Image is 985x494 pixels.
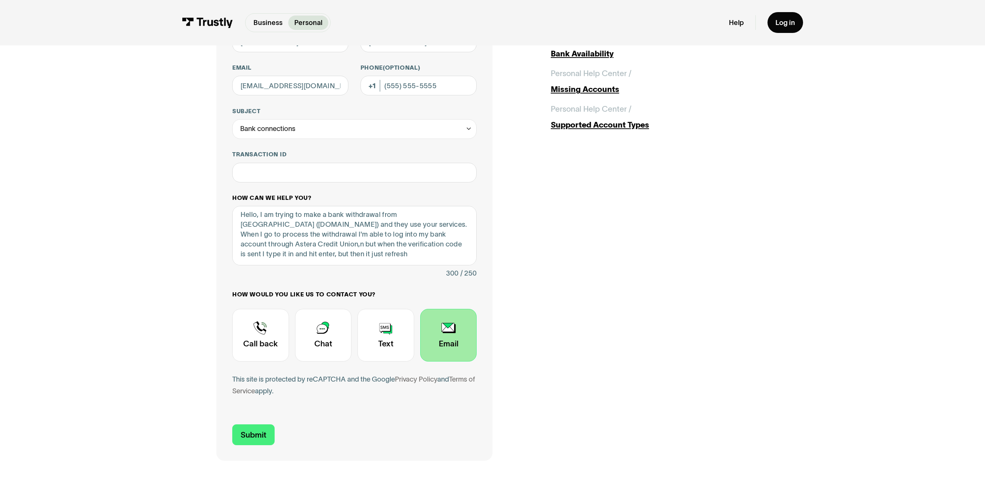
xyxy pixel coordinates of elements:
[775,18,795,27] div: Log in
[551,67,769,95] a: Personal Help Center /Missing Accounts
[729,18,744,27] a: Help
[551,119,769,131] div: Supported Account Types
[288,16,328,30] a: Personal
[383,64,420,71] span: (Optional)
[232,194,477,202] label: How can we help you?
[767,12,803,33] a: Log in
[232,64,349,72] label: Email
[247,16,288,30] a: Business
[395,375,437,383] a: Privacy Policy
[232,424,275,445] input: Submit
[232,151,477,159] label: Transaction ID
[551,103,631,115] div: Personal Help Center /
[232,291,477,299] label: How would you like us to contact you?
[240,123,295,134] div: Bank connections
[460,267,477,279] div: / 250
[232,373,477,397] div: This site is protected by reCAPTCHA and the Google and apply.
[232,20,477,445] form: Contact Trustly Support
[360,64,477,72] label: Phone
[360,76,477,95] input: (555) 555-5555
[232,119,477,139] div: Bank connections
[294,17,322,28] p: Personal
[446,267,458,279] div: 300
[253,17,283,28] p: Business
[232,76,349,95] input: alex@mail.com
[551,67,631,79] div: Personal Help Center /
[551,83,769,95] div: Missing Accounts
[551,32,769,60] a: Personal Help Center /Bank Availability
[232,108,477,115] label: Subject
[182,17,233,28] img: Trustly Logo
[551,48,769,59] div: Bank Availability
[551,103,769,131] a: Personal Help Center /Supported Account Types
